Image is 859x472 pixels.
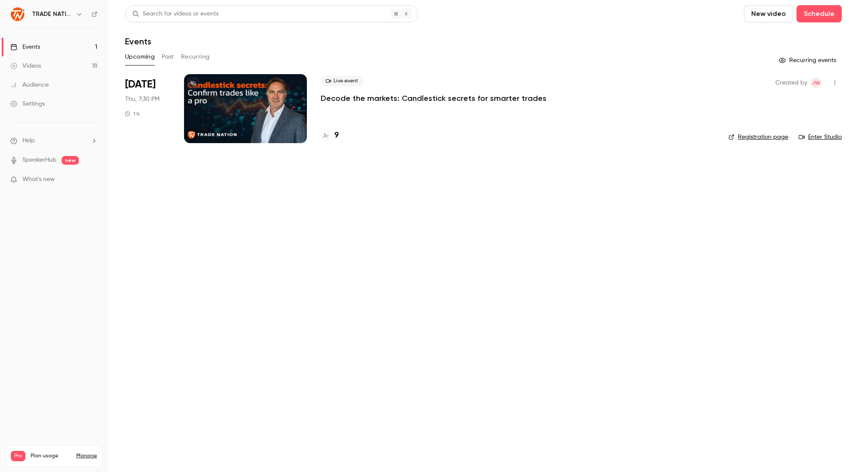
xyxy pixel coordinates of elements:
span: Live event [321,76,363,86]
a: Decode the markets: Candlestick secrets for smarter trades [321,93,547,103]
button: Recurring [181,50,210,64]
div: 1 h [125,110,140,117]
a: Enter Studio [799,133,842,141]
div: Events [10,43,40,51]
a: SpeakerHub [22,156,56,165]
span: What's new [22,175,55,184]
span: Plan usage [31,453,71,459]
a: 9 [321,130,339,141]
button: Schedule [797,5,842,22]
div: Search for videos or events [132,9,219,19]
h1: Events [125,36,151,47]
button: New video [744,5,793,22]
span: Jolene Wood [811,78,821,88]
a: Registration page [728,133,788,141]
iframe: Noticeable Trigger [87,176,97,184]
li: help-dropdown-opener [10,136,97,145]
span: new [62,156,79,165]
h4: 9 [334,130,339,141]
button: Recurring events [775,53,842,67]
span: Created by [775,78,807,88]
span: Thu, 7:30 PM [125,95,159,103]
div: Sep 25 Thu, 7:30 PM (Africa/Johannesburg) [125,74,170,143]
button: Upcoming [125,50,155,64]
a: Manage [76,453,97,459]
span: Pro [11,451,25,461]
div: Audience [10,81,49,89]
span: Help [22,136,35,145]
button: Past [162,50,174,64]
img: TRADE NATION [11,7,25,21]
div: Settings [10,100,45,108]
span: JW [812,78,820,88]
span: [DATE] [125,78,156,91]
div: Videos [10,62,41,70]
h6: TRADE NATION [32,10,72,19]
